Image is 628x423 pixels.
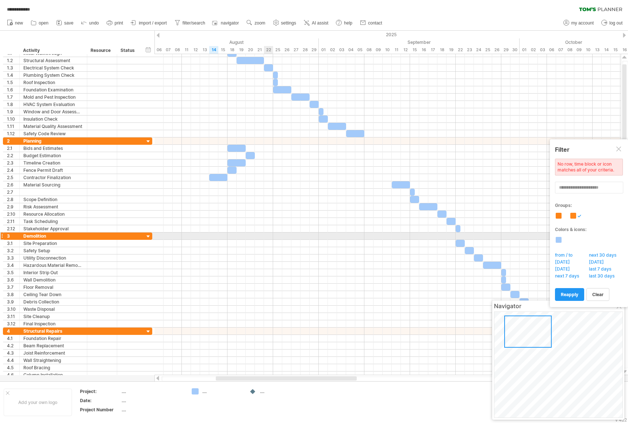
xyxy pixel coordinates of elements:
div: Thursday, 25 September 2025 [483,46,492,54]
a: reapply [555,288,584,301]
div: 1.2 [7,57,19,64]
span: next 7 days [554,273,584,280]
div: Plumbing System Check [23,72,83,79]
div: 1.4 [7,72,19,79]
div: August 2025 [127,38,319,46]
div: 2.1 [7,145,19,152]
div: Project Number [80,407,120,413]
div: 4.1 [7,335,19,342]
div: Wednesday, 20 August 2025 [246,46,255,54]
div: Friday, 15 August 2025 [218,46,227,54]
div: Thursday, 2 October 2025 [529,46,538,54]
a: settings [271,18,298,28]
span: clear [592,292,604,297]
div: Scope Definition [23,196,83,203]
div: Roof Bracing [23,364,83,371]
span: open [39,20,49,26]
div: 2.12 [7,225,19,232]
div: Monday, 11 August 2025 [182,46,191,54]
div: 4.4 [7,357,19,364]
div: Project: [80,388,120,394]
div: Thursday, 7 August 2025 [164,46,173,54]
div: Thursday, 11 September 2025 [392,46,401,54]
div: 2.8 [7,196,19,203]
span: contact [368,20,382,26]
div: Monday, 6 October 2025 [547,46,556,54]
div: Electrical System Check [23,64,83,71]
div: 3.1 [7,240,19,247]
div: Resource [91,47,113,54]
div: 3.4 [7,262,19,269]
div: 3.12 [7,320,19,327]
div: Material Sourcing [23,181,83,188]
div: Wednesday, 13 August 2025 [200,46,209,54]
div: Joist Reinforcement [23,350,83,356]
div: Bids and Estimates [23,145,83,152]
div: Fence Permit Draft [23,167,83,174]
div: Wednesday, 24 September 2025 [474,46,483,54]
span: save [64,20,73,26]
div: Status [120,47,137,54]
div: Structural Assessment [23,57,83,64]
div: Thursday, 21 August 2025 [255,46,264,54]
span: next 30 days [588,252,621,260]
div: 1.9 [7,108,19,115]
div: Structural Repairs [23,328,83,335]
span: print [115,20,123,26]
a: AI assist [302,18,330,28]
div: Ceiling Tear Down [23,291,83,298]
span: zoom [254,20,265,26]
span: last 7 days [588,266,616,273]
span: [DATE] [588,259,609,267]
div: Safety Setup [23,247,83,254]
div: Foundation Repair [23,335,83,342]
div: 3 [7,233,19,239]
div: .... [122,407,183,413]
div: .... [122,397,183,404]
div: Timeline Creation [23,159,83,166]
div: Wednesday, 1 October 2025 [520,46,529,54]
div: Friday, 19 September 2025 [447,46,456,54]
div: Monday, 25 August 2025 [273,46,282,54]
div: 3.10 [7,306,19,313]
div: 2.9 [7,203,19,210]
div: Final Inspection [23,320,83,327]
span: new [15,20,23,26]
span: import / export [139,20,167,26]
div: 1.3 [7,64,19,71]
div: 3.2 [7,247,19,254]
div: .... [260,388,300,394]
a: new [5,18,25,28]
div: Friday, 3 October 2025 [538,46,547,54]
div: Tuesday, 30 September 2025 [510,46,520,54]
div: Roof Inspection [23,79,83,86]
div: Mold and Pest Inspection [23,94,83,101]
div: 3.3 [7,254,19,261]
div: Friday, 29 August 2025 [310,46,319,54]
div: Monday, 18 August 2025 [227,46,237,54]
span: [DATE] [554,259,575,267]
div: Waste Disposal [23,306,83,313]
div: Tuesday, 2 September 2025 [328,46,337,54]
div: Monday, 13 October 2025 [593,46,602,54]
div: 2.4 [7,167,19,174]
div: 2.5 [7,174,19,181]
a: contact [358,18,384,28]
div: 1.7 [7,94,19,101]
div: Filter [555,146,623,153]
div: 4.3 [7,350,19,356]
div: Window and Door Assessment [23,108,83,115]
div: Debris Collection [23,298,83,305]
div: Friday, 22 August 2025 [264,46,273,54]
div: 1.12 [7,130,19,137]
a: log out [600,18,625,28]
div: Risk Assessment [23,203,83,210]
a: help [334,18,355,28]
div: Wednesday, 17 September 2025 [428,46,437,54]
div: Budget Estimation [23,152,83,159]
div: Floor Removal [23,284,83,291]
div: Friday, 12 September 2025 [401,46,410,54]
div: Wall Demolition [23,276,83,283]
div: Resource Allocation [23,211,83,218]
div: Tuesday, 7 October 2025 [556,46,565,54]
